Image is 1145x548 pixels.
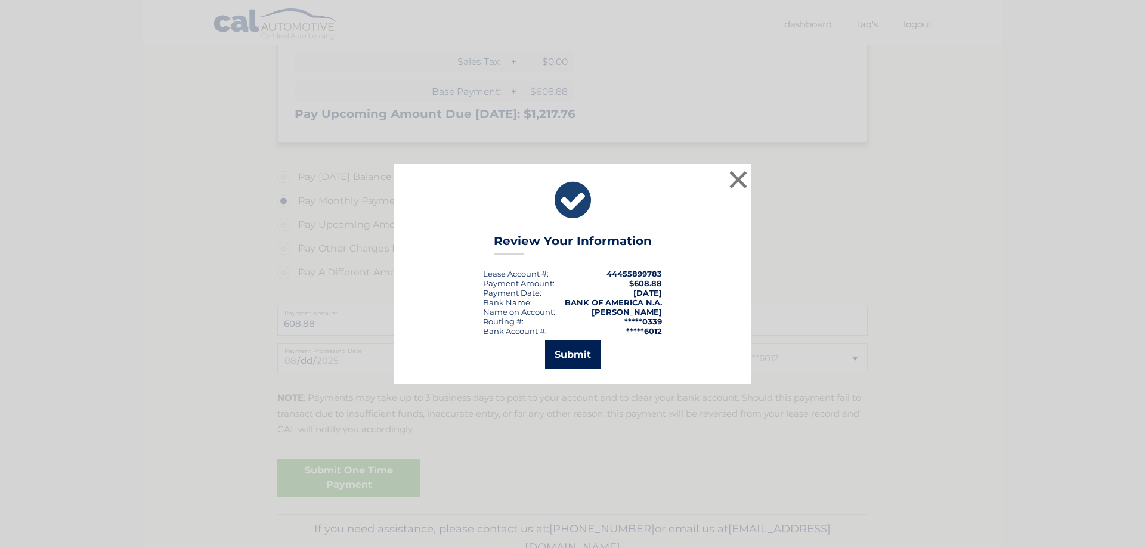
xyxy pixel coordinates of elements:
h3: Review Your Information [494,234,652,255]
div: Bank Account #: [483,326,547,336]
strong: 44455899783 [606,269,662,278]
div: : [483,288,541,298]
div: Bank Name: [483,298,532,307]
div: Name on Account: [483,307,555,317]
span: [DATE] [633,288,662,298]
span: $608.88 [629,278,662,288]
div: Lease Account #: [483,269,549,278]
strong: BANK OF AMERICA N.A. [565,298,662,307]
div: Payment Amount: [483,278,555,288]
button: Submit [545,340,601,369]
div: Routing #: [483,317,524,326]
span: Payment Date [483,288,540,298]
strong: [PERSON_NAME] [592,307,662,317]
button: × [726,168,750,191]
